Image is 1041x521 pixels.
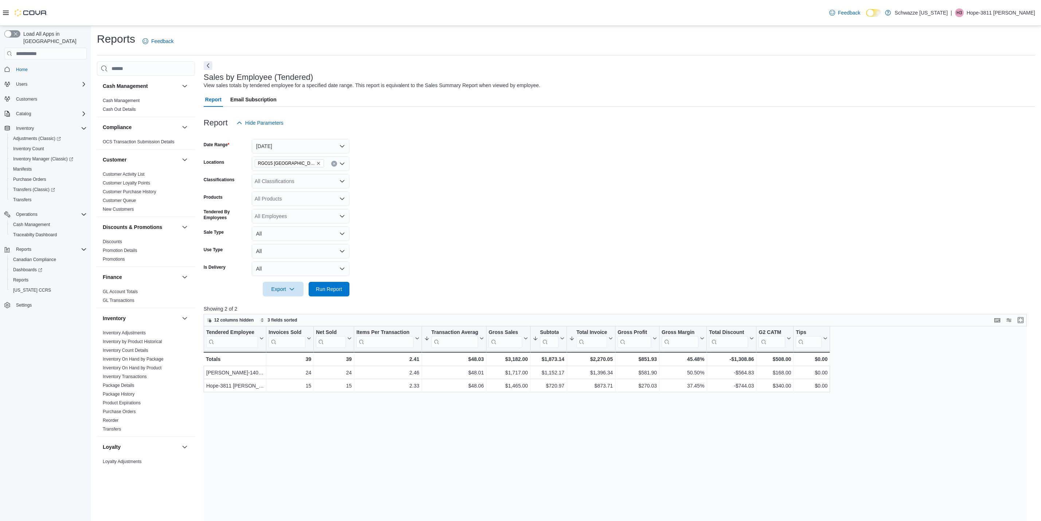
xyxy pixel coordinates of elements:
a: Promotions [103,257,125,262]
span: Reports [10,276,87,284]
button: Cash Management [180,82,189,90]
span: [US_STATE] CCRS [13,287,51,293]
div: Transaction Average [431,329,478,348]
button: Gross Sales [489,329,528,348]
h3: Finance [103,273,122,281]
span: Promotion Details [103,248,137,253]
span: Canadian Compliance [13,257,56,263]
a: New Customers [103,207,134,212]
div: $48.01 [424,369,484,377]
span: Customers [13,94,87,104]
span: Cash Out Details [103,106,136,112]
div: $2,270.05 [569,355,613,363]
a: Settings [13,301,35,310]
span: Manifests [10,165,87,174]
span: Settings [13,300,87,310]
span: Inventory [13,124,87,133]
div: -$564.83 [709,369,754,377]
div: [PERSON_NAME]-1409 [PERSON_NAME] [206,369,264,377]
span: Cash Management [10,220,87,229]
h3: Loyalty [103,443,121,451]
span: Inventory Count [10,144,87,153]
a: Purchase Orders [103,409,136,414]
a: Cash Out Details [103,107,136,112]
button: Compliance [180,123,189,132]
div: $1,152.17 [533,369,564,377]
span: Inventory On Hand by Package [103,356,164,362]
span: Customer Queue [103,198,136,203]
span: Package Details [103,382,134,388]
button: Catalog [13,109,34,118]
div: Net Sold [316,329,346,336]
span: New Customers [103,206,134,212]
span: RGO15 Sunland Park [255,159,324,167]
span: Inventory by Product Historical [103,339,162,345]
span: Reorder [103,417,118,423]
span: Load All Apps in [GEOGRAPHIC_DATA] [20,30,87,45]
div: Totals [206,355,264,363]
button: Reports [13,245,34,254]
a: Inventory Adjustments [103,330,146,335]
h3: Report [204,118,228,127]
span: Purchase Orders [10,175,87,184]
h3: Compliance [103,124,132,131]
a: Promotion Details [103,248,137,253]
span: Inventory Count Details [103,347,148,353]
span: Purchase Orders [13,176,46,182]
div: $851.93 [618,355,657,363]
span: Inventory [16,125,34,131]
label: Sale Type [204,229,224,235]
p: Showing 2 of 2 [204,305,1035,312]
button: Items Per Transaction [356,329,419,348]
a: Dashboards [7,265,90,275]
span: H3 [956,8,962,17]
span: Customer Purchase History [103,189,156,195]
label: Is Delivery [204,264,226,270]
input: Dark Mode [866,9,881,17]
a: Package History [103,392,134,397]
div: 2.41 [356,355,419,363]
div: Inventory [97,328,195,436]
button: Cash Management [7,219,90,230]
span: Hide Parameters [245,119,283,127]
div: Gross Margin [662,329,698,336]
div: Total Discount [709,329,748,336]
button: Inventory [13,124,37,133]
div: Tips [796,329,822,336]
span: Loyalty Adjustments [103,459,142,464]
a: Discounts [103,239,122,244]
button: Hide Parameters [234,116,286,130]
a: Product Expirations [103,400,141,405]
span: Home [13,65,87,74]
button: Customer [103,156,179,163]
a: Inventory On Hand by Product [103,365,161,370]
div: 39 [316,355,352,363]
div: Subtotal [540,329,559,348]
a: Transfers (Classic) [10,185,58,194]
a: Dashboards [10,265,45,274]
a: Reorder [103,418,118,423]
span: Operations [13,210,87,219]
a: [US_STATE] CCRS [10,286,54,295]
div: Loyalty [97,457,195,478]
a: Inventory Manager (Classic) [10,155,76,163]
button: Gross Profit [618,329,657,348]
button: Transaction Average [424,329,484,348]
a: Home [13,65,31,74]
p: | [951,8,952,17]
a: Transfers (Classic) [7,184,90,195]
span: Customers [16,96,37,102]
span: Discounts [103,239,122,245]
label: Locations [204,159,224,165]
button: Inventory Count [7,144,90,154]
span: Dashboards [10,265,87,274]
a: Canadian Compliance [10,255,59,264]
button: Cash Management [103,82,179,90]
a: Feedback [140,34,176,48]
a: Reports [10,276,31,284]
div: 45.48% [662,355,704,363]
div: Tips [796,329,822,348]
div: Tendered Employee [206,329,258,336]
span: Feedback [838,9,860,16]
button: Discounts & Promotions [103,223,179,231]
